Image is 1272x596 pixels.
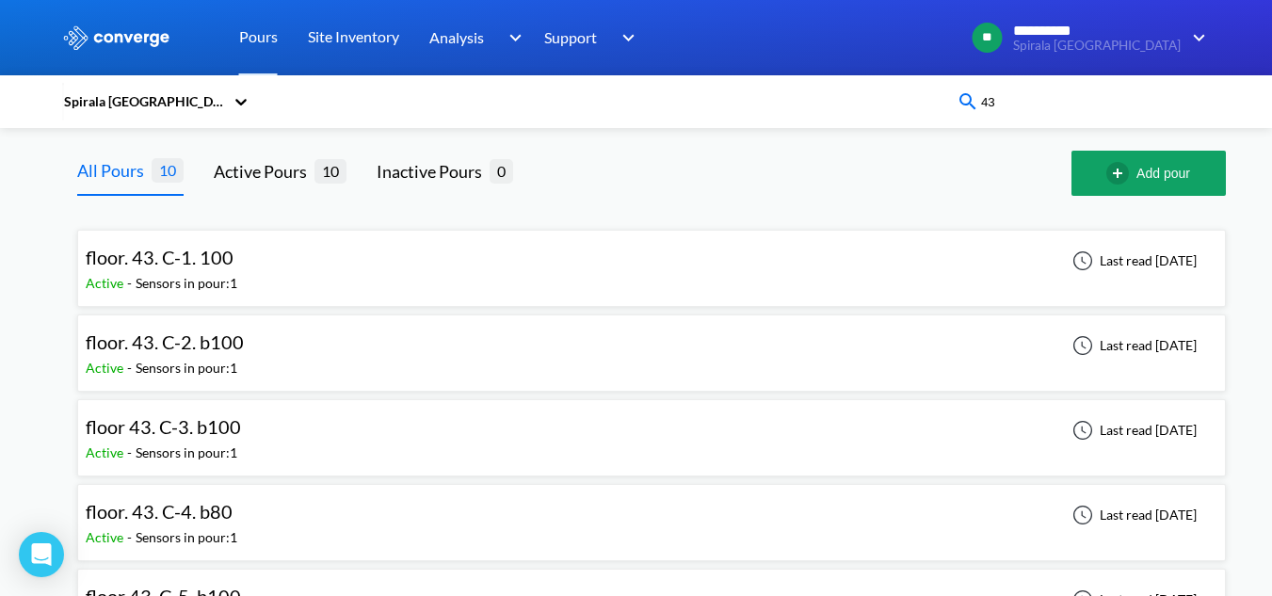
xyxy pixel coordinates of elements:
[152,158,184,182] span: 10
[1106,162,1136,185] img: add-circle-outline.svg
[136,443,237,463] div: Sensors in pour: 1
[314,159,346,183] span: 10
[77,421,1226,437] a: floor 43. C-3. b100Active-Sensors in pour:1Last read [DATE]
[86,529,127,545] span: Active
[127,360,136,376] span: -
[86,360,127,376] span: Active
[377,158,490,185] div: Inactive Pours
[86,330,244,353] span: floor. 43. C-2. b100
[86,444,127,460] span: Active
[1013,39,1181,53] span: Spirala [GEOGRAPHIC_DATA]
[1071,151,1226,196] button: Add pour
[544,25,597,49] span: Support
[1062,504,1202,526] div: Last read [DATE]
[979,91,1207,112] input: Type your pour name
[86,500,233,523] span: floor. 43. C-4. b80
[77,336,1226,352] a: floor. 43. C-2. b100Active-Sensors in pour:1Last read [DATE]
[86,275,127,291] span: Active
[957,90,979,113] img: icon-search-blue.svg
[1181,26,1211,49] img: downArrow.svg
[77,157,152,184] div: All Pours
[1062,334,1202,357] div: Last read [DATE]
[19,532,64,577] div: Open Intercom Messenger
[86,415,241,438] span: floor 43. C-3. b100
[214,158,314,185] div: Active Pours
[127,529,136,545] span: -
[127,275,136,291] span: -
[1062,250,1202,272] div: Last read [DATE]
[136,273,237,294] div: Sensors in pour: 1
[610,26,640,49] img: downArrow.svg
[127,444,136,460] span: -
[62,25,171,50] img: logo_ewhite.svg
[86,246,233,268] span: floor. 43. C-1. 100
[1062,419,1202,442] div: Last read [DATE]
[77,251,1226,267] a: floor. 43. C-1. 100Active-Sensors in pour:1Last read [DATE]
[136,527,237,548] div: Sensors in pour: 1
[136,358,237,379] div: Sensors in pour: 1
[490,159,513,183] span: 0
[77,506,1226,522] a: floor. 43. C-4. b80Active-Sensors in pour:1Last read [DATE]
[429,25,484,49] span: Analysis
[62,91,224,112] div: Spirala [GEOGRAPHIC_DATA]
[496,26,526,49] img: downArrow.svg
